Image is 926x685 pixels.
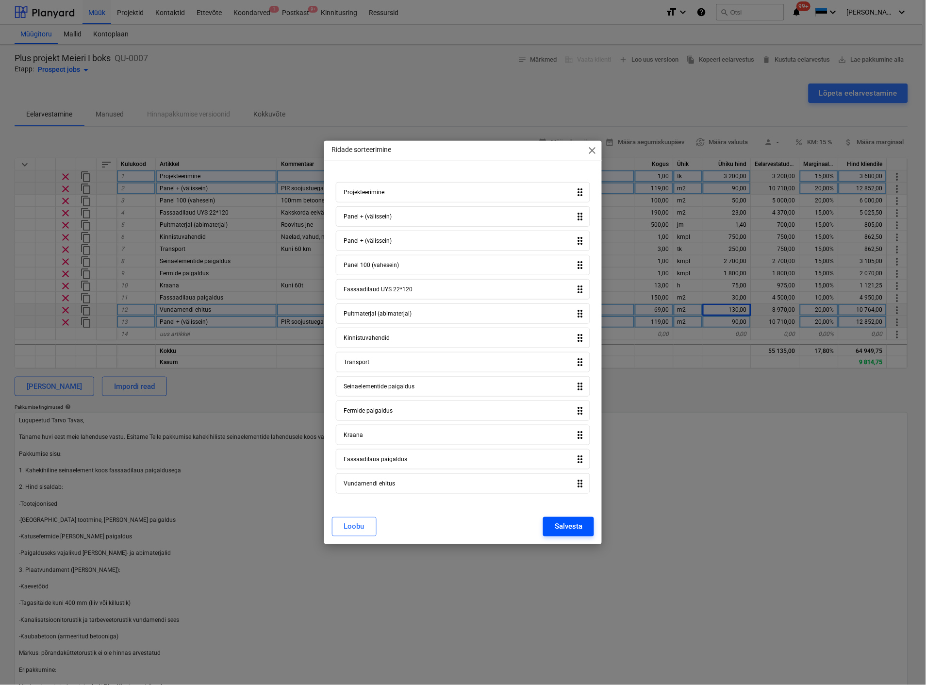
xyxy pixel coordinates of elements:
p: Ridade sorteerimine [332,145,392,155]
div: Projekteerimine [344,189,385,196]
div: Fermide paigaldus [344,407,393,414]
div: Vestlusvidin [877,638,926,685]
div: Kraana [344,432,364,438]
div: Seinaelementide paigaldus [344,383,415,390]
div: Seinaelementide paigaldusdrag_indicator [336,376,590,397]
div: Fassaadilaud UYS 22*120 [344,286,413,293]
iframe: Chat Widget [877,638,926,685]
button: Loobu [332,517,377,536]
i: drag_indicator [574,186,586,198]
div: Kinnistuvahendiddrag_indicator [336,328,590,348]
i: drag_indicator [574,235,586,247]
div: Fassaadilaua paigaldusdrag_indicator [336,449,590,469]
i: drag_indicator [574,405,586,417]
i: drag_indicator [574,211,586,222]
div: Kinnistuvahendid [344,334,390,341]
div: Fassaadilaud UYS 22*120drag_indicator [336,279,590,300]
div: Puitmaterjal (abimaterjal)drag_indicator [336,303,590,324]
div: Fassaadilaua paigaldus [344,456,408,463]
div: Panel 100 (vahesein) [344,262,399,268]
div: Puitmaterjal (abimaterjal) [344,310,412,317]
div: Transportdrag_indicator [336,352,590,372]
i: drag_indicator [574,308,586,319]
div: Fermide paigaldusdrag_indicator [336,401,590,421]
div: Vundamendi ehitus [344,480,396,487]
i: drag_indicator [574,332,586,344]
div: Loobu [344,520,364,533]
div: Projekteeriminedrag_indicator [336,182,590,202]
div: Panel + (välissein) [344,237,392,244]
i: drag_indicator [574,429,586,441]
i: drag_indicator [574,284,586,295]
div: Kraanadrag_indicator [336,425,590,445]
span: close [586,145,598,156]
i: drag_indicator [574,381,586,392]
button: Salvesta [543,517,594,536]
div: Panel + (välissein) [344,213,392,220]
i: drag_indicator [574,356,586,368]
div: Panel + (välissein)drag_indicator [336,231,590,251]
div: Transport [344,359,370,366]
i: drag_indicator [574,259,586,271]
div: Salvesta [555,520,582,533]
div: Vundamendi ehitusdrag_indicator [336,473,590,494]
i: drag_indicator [574,453,586,465]
i: drag_indicator [574,478,586,489]
div: Panel + (välissein)drag_indicator [336,206,590,227]
div: Panel 100 (vahesein)drag_indicator [336,255,590,275]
